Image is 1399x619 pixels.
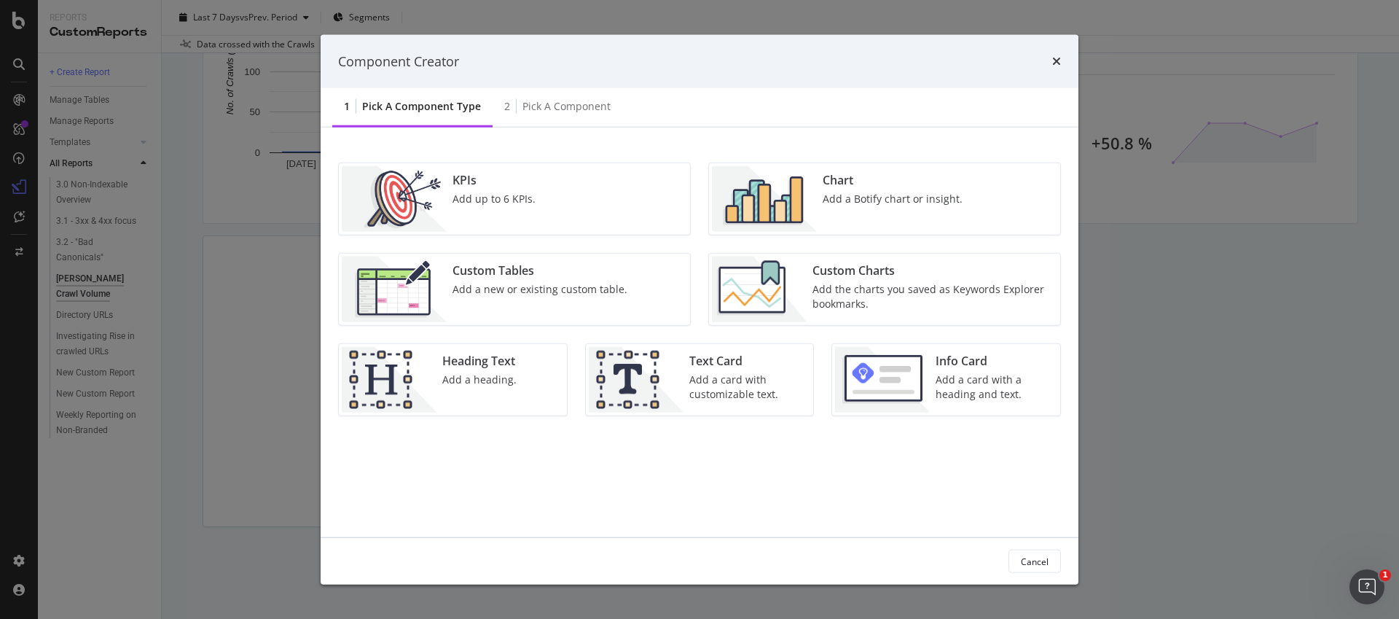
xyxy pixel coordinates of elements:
[689,353,805,370] div: Text Card
[936,373,1051,402] div: Add a card with a heading and text.
[936,353,1051,370] div: Info Card
[1349,569,1384,604] iframe: Intercom live chat
[452,172,536,189] div: KPIs
[442,373,517,387] div: Add a heading.
[452,262,627,279] div: Custom Tables
[321,34,1078,585] div: modal
[342,257,447,322] img: CzM_nd8v.png
[1008,550,1061,573] button: Cancel
[442,353,517,370] div: Heading Text
[342,347,436,413] img: CtJ9-kHf.png
[1379,569,1391,581] span: 1
[835,347,930,413] img: 9fcGIRyhgxRLRpur6FCk681sBQ4rDmX99LnU5EkywwAAAAAElFTkSuQmCC
[712,257,807,322] img: Chdk0Fza.png
[452,192,536,206] div: Add up to 6 KPIs.
[712,166,817,232] img: BHjNRGjj.png
[338,52,459,71] div: Component Creator
[812,262,1051,279] div: Custom Charts
[812,282,1051,311] div: Add the charts you saved as Keywords Explorer bookmarks.
[362,99,481,114] div: Pick a Component type
[689,373,805,402] div: Add a card with customizable text.
[522,99,611,114] div: Pick a Component
[823,192,963,206] div: Add a Botify chart or insight.
[589,347,683,413] img: CIPqJSrR.png
[1021,555,1049,567] div: Cancel
[452,282,627,297] div: Add a new or existing custom table.
[823,172,963,189] div: Chart
[1052,52,1061,71] div: times
[344,99,350,114] div: 1
[342,166,447,232] img: __UUOcd1.png
[504,99,510,114] div: 2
